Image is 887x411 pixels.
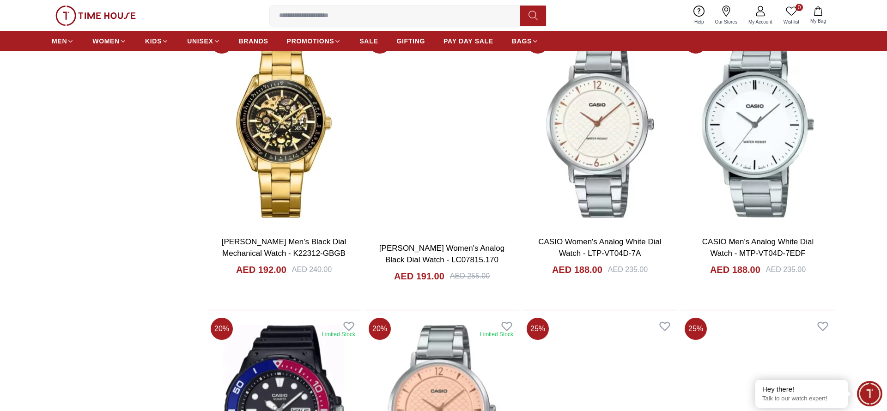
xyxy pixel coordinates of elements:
span: 0 [796,4,803,11]
span: SALE [359,36,378,46]
a: GIFTING [396,33,425,49]
span: KIDS [145,36,162,46]
img: CASIO Women's Analog White Dial Watch - LTP-VT04D-7A [523,28,677,229]
a: [PERSON_NAME] Women's Analog Black Dial Watch - LC07815.170 [379,244,504,265]
span: Our Stores [711,18,741,25]
a: BRANDS [239,33,268,49]
span: MEN [52,36,67,46]
div: Chat Widget [857,381,882,406]
span: BRANDS [239,36,268,46]
a: BAGS [512,33,539,49]
span: 25 % [527,318,549,340]
a: UNISEX [187,33,220,49]
h4: AED 188.00 [552,263,602,276]
img: ... [55,6,136,26]
button: My Bag [805,5,832,26]
span: Help [691,18,708,25]
span: BAGS [512,36,532,46]
span: GIFTING [396,36,425,46]
h4: AED 192.00 [236,263,286,276]
img: Kenneth Scott Men's Black Dial Mechanical Watch - K22312-GBGB [207,28,361,229]
a: MEN [52,33,74,49]
span: UNISEX [187,36,213,46]
span: My Bag [807,18,830,24]
span: PROMOTIONS [287,36,334,46]
div: Limited Stock [322,331,355,338]
img: CASIO Men's Analog White Dial Watch - MTP-VT04D-7EDF [681,28,835,229]
img: Lee Cooper Women's Analog Black Dial Watch - LC07815.170 [365,28,519,235]
a: Help [689,4,710,27]
div: Limited Stock [480,331,513,338]
a: PROMOTIONS [287,33,341,49]
span: 25 % [685,318,707,340]
h4: AED 188.00 [710,263,760,276]
a: KIDS [145,33,169,49]
div: AED 235.00 [608,264,648,275]
span: WOMEN [92,36,120,46]
a: SALE [359,33,378,49]
a: PAY DAY SALE [443,33,493,49]
div: AED 235.00 [766,264,806,275]
span: PAY DAY SALE [443,36,493,46]
a: CASIO Men's Analog White Dial Watch - MTP-VT04D-7EDF [702,237,814,258]
span: 20 % [369,318,391,340]
div: Hey there! [762,385,841,394]
a: 0Wishlist [778,4,805,27]
span: My Account [745,18,776,25]
a: CASIO Women's Analog White Dial Watch - LTP-VT04D-7A [538,237,662,258]
div: AED 255.00 [450,271,490,282]
a: WOMEN [92,33,127,49]
p: Talk to our watch expert! [762,395,841,403]
div: AED 240.00 [292,264,332,275]
h4: AED 191.00 [394,270,444,283]
a: [PERSON_NAME] Men's Black Dial Mechanical Watch - K22312-GBGB [222,237,346,258]
span: 20 % [211,318,233,340]
a: Our Stores [710,4,743,27]
span: Wishlist [780,18,803,25]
